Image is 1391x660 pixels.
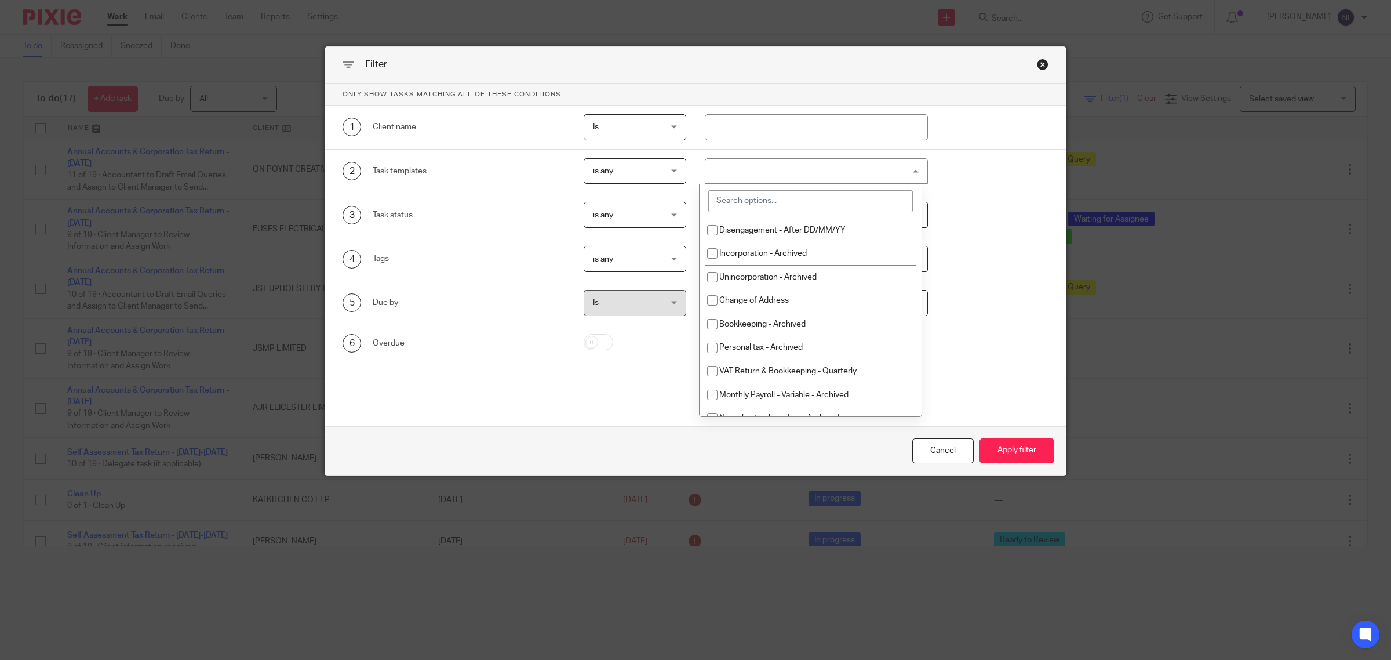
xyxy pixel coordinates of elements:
[325,84,1066,106] p: Only show tasks matching all of these conditions
[719,226,846,234] span: Disengagement - After DD/MM/YY
[343,250,361,269] div: 4
[719,391,849,399] span: Monthly Payroll - Variable - Archived
[343,206,361,224] div: 3
[719,367,857,375] span: VAT Return & Bookkeeping - Quarterly
[719,320,806,328] span: Bookkeeping - Archived
[719,249,807,258] span: Incorporation - Archived
[593,255,613,263] span: is any
[373,121,566,133] div: Client name
[719,343,803,351] span: Personal tax - Archived
[979,438,1054,463] button: Apply filter
[1037,59,1048,70] div: Close this dialog window
[343,334,361,353] div: 6
[719,273,817,281] span: Unincorporation - Archived
[373,253,566,264] div: Tags
[719,296,789,304] span: Change of Address
[593,167,613,175] span: is any
[373,338,566,349] div: Overdue
[593,211,613,219] span: is any
[373,209,566,221] div: Task status
[343,162,361,180] div: 2
[708,190,913,212] input: Search options...
[373,297,566,309] div: Due by
[912,438,974,463] div: Close this dialog window
[343,293,361,312] div: 5
[593,123,599,131] span: Is
[373,165,566,177] div: Task templates
[593,299,599,307] span: Is
[343,118,361,136] div: 1
[365,60,387,69] span: Filter
[719,414,839,422] span: New client onboarding - Archived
